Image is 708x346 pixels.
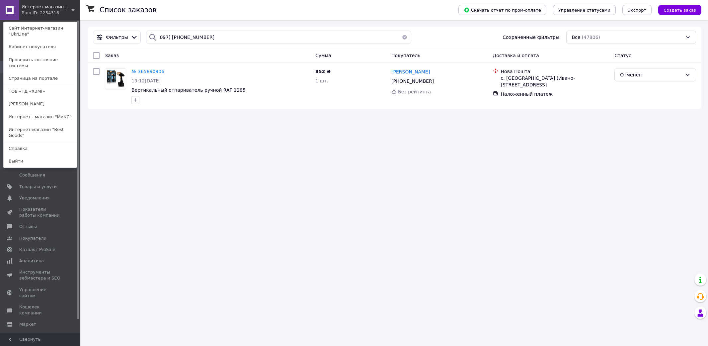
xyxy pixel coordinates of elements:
button: Создать заказ [658,5,701,15]
button: Скачать отчет по пром-оплате [458,5,546,15]
a: Страница на портале [4,72,77,85]
span: Покупатель [391,53,421,58]
span: Заказ [105,53,119,58]
span: Товары и услуги [19,184,57,190]
span: Инструменты вебмастера и SEO [19,269,61,281]
span: Сообщения [19,172,45,178]
a: Создать заказ [652,7,701,12]
img: Фото товару [105,68,126,89]
span: Доставка и оплата [493,53,539,58]
span: Интернет-магазин "UkrLine" [22,4,71,10]
div: Ваш ID: 2254316 [22,10,49,16]
div: Нова Пошта [501,68,609,75]
span: Статус [614,53,631,58]
span: Экспорт [628,8,646,13]
span: Скачать отчет по пром-оплате [464,7,541,13]
span: (47806) [582,35,600,40]
button: Очистить [398,31,411,44]
span: Управление статусами [558,8,610,13]
span: 852 ₴ [315,69,331,74]
span: 19:12[DATE] [131,78,161,83]
span: Отзывы [19,224,37,230]
div: с. [GEOGRAPHIC_DATA] (Ивано-[STREET_ADDRESS] [501,75,609,88]
a: [PERSON_NAME] [391,68,430,75]
button: Управление статусами [553,5,616,15]
span: Уведомления [19,195,49,201]
span: Создать заказ [664,8,696,13]
span: Сумма [315,53,331,58]
a: № 365890906 [131,69,164,74]
span: Сохраненные фильтры: [503,34,561,41]
a: ТОВ «ТД «ХЗМІ» [4,85,77,98]
div: Наложенный платеж [501,91,609,97]
a: Проверить состояние системы [4,54,77,72]
a: Интернет - магазин "МиКС" [4,111,77,123]
a: Сайт Интернет-магазин "UkrLine" [4,22,77,41]
a: [PERSON_NAME] [4,98,77,110]
span: Управление сайтом [19,287,61,299]
a: Кабинет покупателя [4,41,77,53]
a: Выйти [4,155,77,168]
button: Экспорт [622,5,652,15]
span: [PERSON_NAME] [391,69,430,74]
h1: Список заказов [100,6,157,14]
div: Отменен [620,71,682,78]
span: Покупатели [19,235,46,241]
a: Интернет-магазин "Best Goods" [4,123,77,142]
input: Поиск по номеру заказа, ФИО покупателя, номеру телефона, Email, номеру накладной [146,31,411,44]
span: Аналитика [19,258,44,264]
a: Справка [4,142,77,155]
span: Все [572,34,581,41]
span: Фильтры [106,34,128,41]
span: Показатели работы компании [19,206,61,218]
span: Кошелек компании [19,304,61,316]
span: 1 шт. [315,78,328,83]
span: [PHONE_NUMBER] [391,78,434,84]
span: Без рейтинга [398,89,431,94]
a: Вертикальный отпариватель ручной RAF 1285 [131,87,246,93]
span: Маркет [19,321,36,327]
span: Каталог ProSale [19,247,55,253]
